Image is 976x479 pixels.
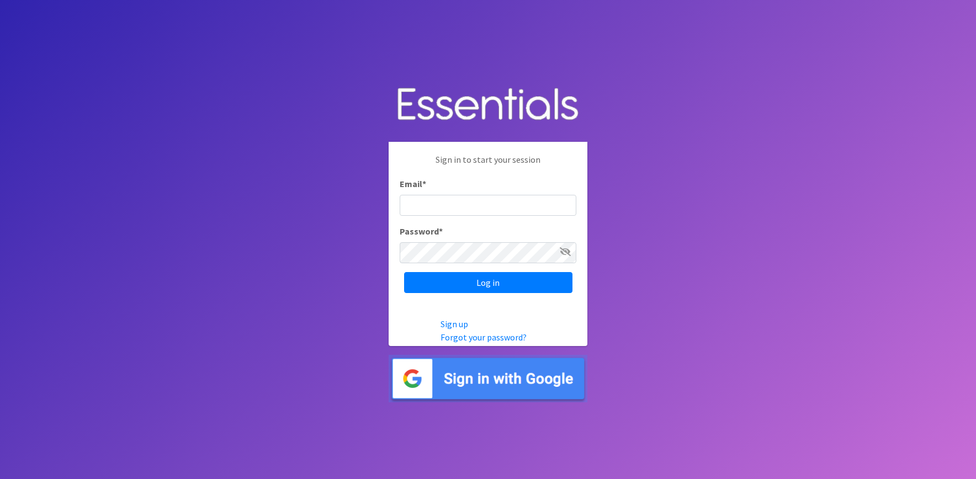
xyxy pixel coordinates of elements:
label: Email [400,177,426,190]
img: Human Essentials [389,77,587,134]
a: Forgot your password? [441,332,527,343]
input: Log in [404,272,572,293]
a: Sign up [441,318,468,329]
p: Sign in to start your session [400,153,576,177]
abbr: required [439,226,443,237]
label: Password [400,225,443,238]
img: Sign in with Google [389,355,587,403]
abbr: required [422,178,426,189]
